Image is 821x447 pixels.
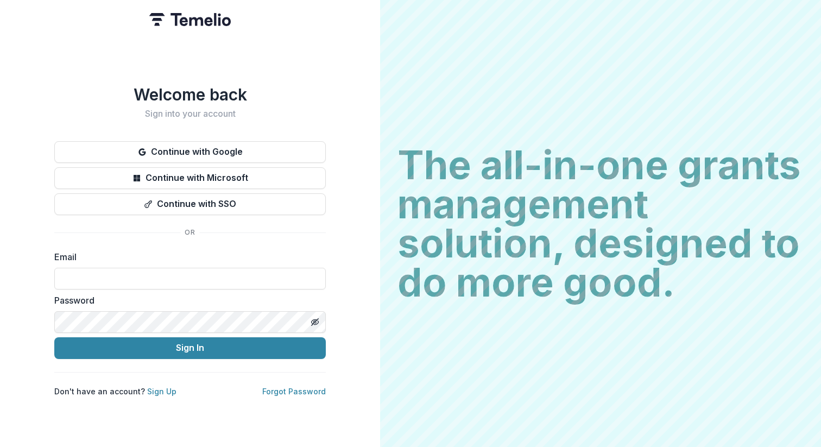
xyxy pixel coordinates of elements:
button: Continue with Google [54,141,326,163]
button: Toggle password visibility [306,313,324,331]
label: Password [54,294,319,307]
label: Email [54,250,319,263]
p: Don't have an account? [54,386,176,397]
button: Continue with Microsoft [54,167,326,189]
img: Temelio [149,13,231,26]
button: Continue with SSO [54,193,326,215]
button: Sign In [54,337,326,359]
a: Forgot Password [262,387,326,396]
a: Sign Up [147,387,176,396]
h1: Welcome back [54,85,326,104]
h2: Sign into your account [54,109,326,119]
